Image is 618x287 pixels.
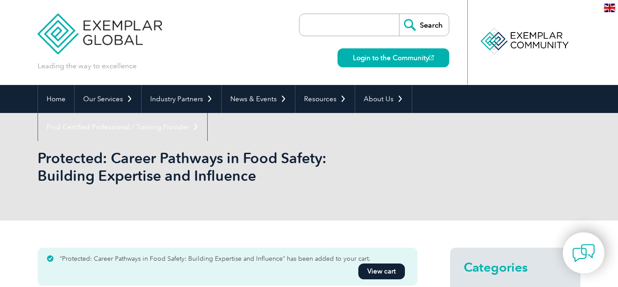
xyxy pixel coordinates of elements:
h2: Categories [464,260,567,274]
a: View cart [358,263,405,279]
a: Login to the Community [338,48,449,67]
img: contact-chat.png [572,242,595,264]
a: Our Services [75,85,141,113]
a: Resources [295,85,355,113]
img: en [604,4,615,12]
img: open_square.png [429,55,434,60]
input: Search [399,14,449,36]
a: Industry Partners [142,85,221,113]
h1: Protected: Career Pathways in Food Safety: Building Expertise and Influence [38,149,385,184]
a: Home [38,85,74,113]
div: “Protected: Career Pathways in Food Safety: Building Expertise and Influence” has been added to y... [38,248,418,286]
p: Leading the way to excellence [38,61,137,71]
a: Find Certified Professional / Training Provider [38,113,207,141]
a: About Us [355,85,412,113]
a: News & Events [222,85,295,113]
